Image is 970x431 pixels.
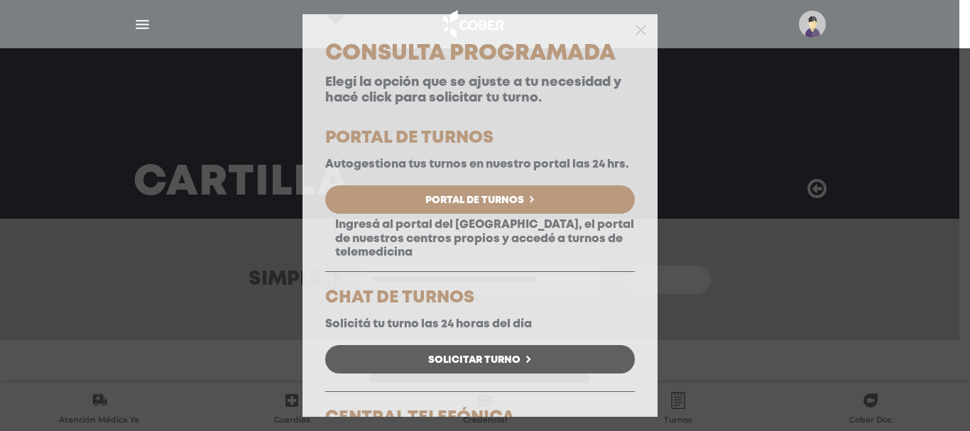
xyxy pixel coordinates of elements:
[325,44,616,63] span: Consulta Programada
[325,317,635,331] p: Solicitá tu turno las 24 horas del día
[325,130,635,147] h5: PORTAL DE TURNOS
[425,195,524,205] span: Portal de Turnos
[325,75,635,106] p: Elegí la opción que se ajuste a tu necesidad y hacé click para solicitar tu turno.
[325,218,635,259] p: Ingresá al portal del [GEOGRAPHIC_DATA], el portal de nuestros centros propios y accedé a turnos ...
[325,158,635,171] p: Autogestiona tus turnos en nuestro portal las 24 hrs.
[428,355,521,365] span: Solicitar Turno
[325,345,635,373] a: Solicitar Turno
[325,185,635,214] a: Portal de Turnos
[325,290,635,307] h5: CHAT DE TURNOS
